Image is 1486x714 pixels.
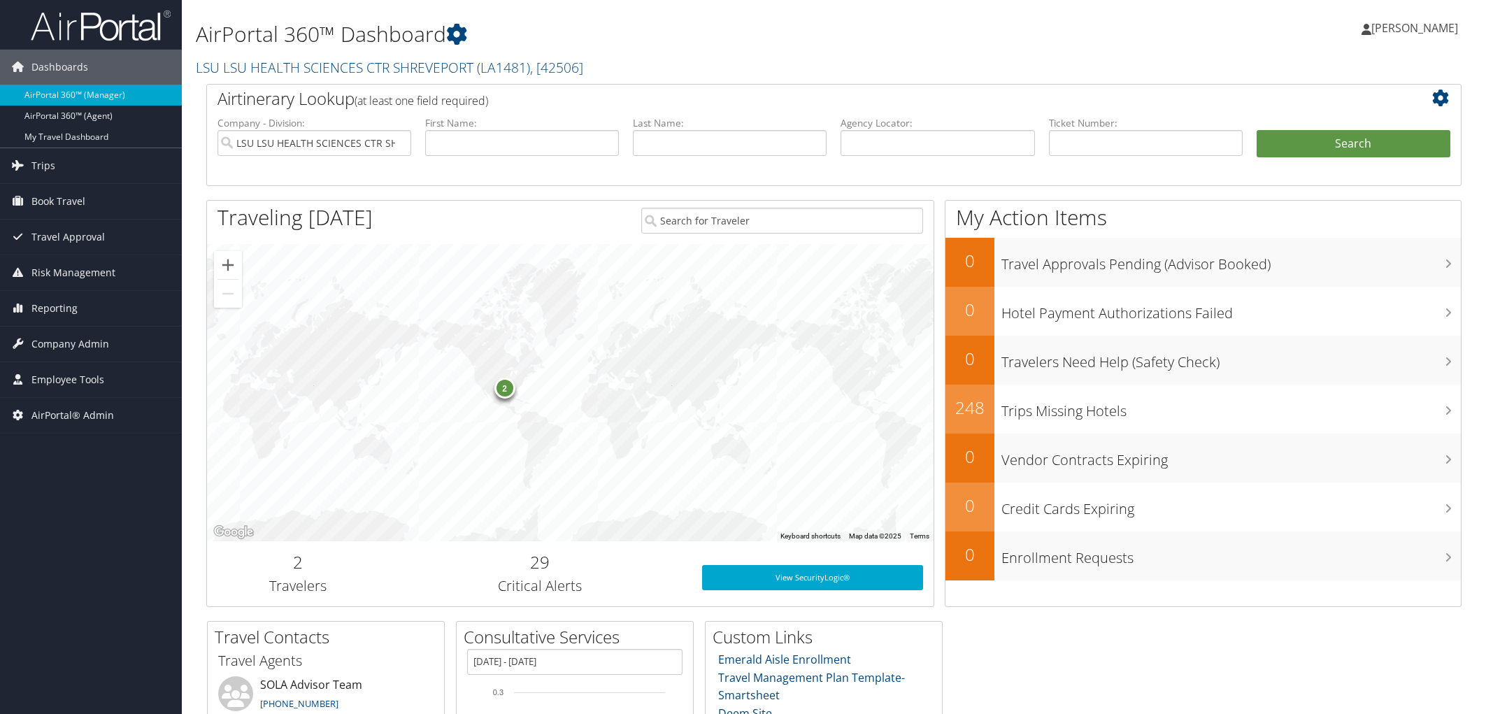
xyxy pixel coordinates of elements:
h3: Enrollment Requests [1001,541,1461,568]
h3: Trips Missing Hotels [1001,394,1461,421]
a: 0Travel Approvals Pending (Advisor Booked) [945,238,1461,287]
a: LSU LSU HEALTH SCIENCES CTR SHREVEPORT [196,58,583,77]
label: Ticket Number: [1049,116,1243,130]
button: Keyboard shortcuts [780,531,841,541]
span: Trips [31,148,55,183]
span: Risk Management [31,255,115,290]
a: Terms (opens in new tab) [910,532,929,540]
h2: 2 [217,550,378,574]
h2: 0 [945,347,994,371]
img: airportal-logo.png [31,9,171,42]
h2: 248 [945,396,994,420]
a: [PHONE_NUMBER] [260,697,338,710]
span: ( LA1481 ) [477,58,530,77]
h1: AirPortal 360™ Dashboard [196,20,1047,49]
div: 2 [494,378,515,399]
h2: 29 [399,550,681,574]
span: Dashboards [31,50,88,85]
a: 0Credit Cards Expiring [945,483,1461,531]
span: , [ 42506 ] [530,58,583,77]
label: First Name: [425,116,619,130]
a: 0Travelers Need Help (Safety Check) [945,336,1461,385]
a: Travel Management Plan Template- Smartsheet [718,670,905,704]
a: Emerald Aisle Enrollment [718,652,851,667]
h2: 0 [945,494,994,517]
input: Search for Traveler [641,208,923,234]
h2: 0 [945,445,994,469]
label: Last Name: [633,116,827,130]
span: Book Travel [31,184,85,219]
h3: Travelers Need Help (Safety Check) [1001,345,1461,372]
img: Google [210,523,257,541]
h3: Travelers [217,576,378,596]
span: (at least one field required) [355,93,488,108]
span: Map data ©2025 [849,532,901,540]
label: Agency Locator: [841,116,1034,130]
span: [PERSON_NAME] [1371,20,1458,36]
h3: Vendor Contracts Expiring [1001,443,1461,470]
a: 0Vendor Contracts Expiring [945,434,1461,483]
button: Zoom in [214,251,242,279]
a: Open this area in Google Maps (opens a new window) [210,523,257,541]
span: Travel Approval [31,220,105,255]
span: AirPortal® Admin [31,398,114,433]
a: 0Hotel Payment Authorizations Failed [945,287,1461,336]
h2: 0 [945,298,994,322]
a: 0Enrollment Requests [945,531,1461,580]
a: 248Trips Missing Hotels [945,385,1461,434]
h3: Critical Alerts [399,576,681,596]
h2: Airtinerary Lookup [217,87,1346,110]
h2: Custom Links [713,625,942,649]
h2: Consultative Services [464,625,693,649]
h1: My Action Items [945,203,1461,232]
h3: Hotel Payment Authorizations Failed [1001,297,1461,323]
a: [PERSON_NAME] [1362,7,1472,49]
button: Zoom out [214,280,242,308]
h3: Travel Agents [218,651,434,671]
tspan: 0.3 [493,688,503,697]
span: Reporting [31,291,78,326]
h2: Travel Contacts [215,625,444,649]
h3: Travel Approvals Pending (Advisor Booked) [1001,248,1461,274]
label: Company - Division: [217,116,411,130]
span: Company Admin [31,327,109,362]
button: Search [1257,130,1450,158]
h2: 0 [945,543,994,566]
a: View SecurityLogic® [702,565,923,590]
span: Employee Tools [31,362,104,397]
h2: 0 [945,249,994,273]
h1: Traveling [DATE] [217,203,373,232]
h3: Credit Cards Expiring [1001,492,1461,519]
